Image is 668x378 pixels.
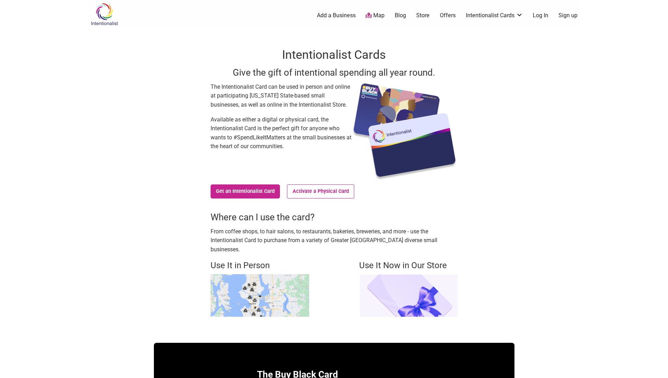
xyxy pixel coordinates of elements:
[351,82,458,181] img: Intentionalist Card
[211,82,351,109] p: The Intentionalist Card can be used in person and online at participating [US_STATE] State-based ...
[211,227,458,254] p: From coffee shops, to hair salons, to restaurants, bakeries, breweries, and more - use the Intent...
[211,115,351,151] p: Available as either a digital or physical card, the Intentionalist Card is the perfect gift for a...
[359,274,458,317] img: Intentionalist Store
[558,12,578,19] a: Sign up
[466,12,523,19] a: Intentionalist Cards
[395,12,406,19] a: Blog
[317,12,356,19] a: Add a Business
[211,66,458,79] h3: Give the gift of intentional spending all year round.
[211,46,458,63] h1: Intentionalist Cards
[211,260,309,272] h4: Use It in Person
[88,3,121,26] img: Intentionalist
[211,184,280,199] a: Get an Intentionalist Card
[533,12,548,19] a: Log In
[359,260,458,272] h4: Use It Now in Our Store
[211,274,309,317] img: Buy Black map
[211,211,458,223] h3: Where can I use the card?
[416,12,430,19] a: Store
[366,12,385,20] a: Map
[440,12,456,19] a: Offers
[287,184,354,199] a: Activate a Physical Card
